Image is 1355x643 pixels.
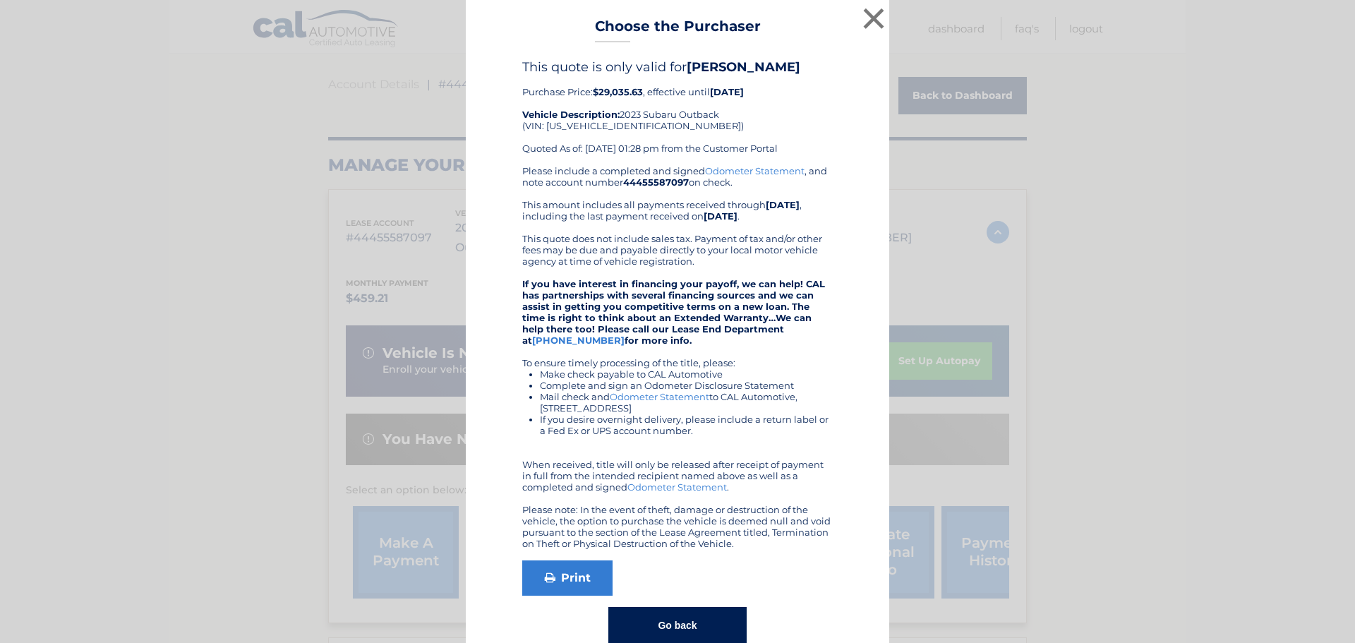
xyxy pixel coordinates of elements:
[522,59,833,75] h4: This quote is only valid for
[595,18,761,42] h3: Choose the Purchaser
[522,278,825,346] strong: If you have interest in financing your payoff, we can help! CAL has partnerships with several fin...
[860,4,888,32] button: ×
[610,391,709,402] a: Odometer Statement
[522,109,620,120] strong: Vehicle Description:
[540,380,833,391] li: Complete and sign an Odometer Disclosure Statement
[540,414,833,436] li: If you desire overnight delivery, please include a return label or a Fed Ex or UPS account number.
[532,335,625,346] a: [PHONE_NUMBER]
[540,391,833,414] li: Mail check and to CAL Automotive, [STREET_ADDRESS]
[766,199,800,210] b: [DATE]
[627,481,727,493] a: Odometer Statement
[705,165,805,176] a: Odometer Statement
[522,165,833,549] div: Please include a completed and signed , and note account number on check. This amount includes al...
[704,210,737,222] b: [DATE]
[593,86,643,97] b: $29,035.63
[710,86,744,97] b: [DATE]
[522,59,833,165] div: Purchase Price: , effective until 2023 Subaru Outback (VIN: [US_VEHICLE_IDENTIFICATION_NUMBER]) Q...
[540,368,833,380] li: Make check payable to CAL Automotive
[687,59,800,75] b: [PERSON_NAME]
[623,176,689,188] b: 44455587097
[522,560,613,596] a: Print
